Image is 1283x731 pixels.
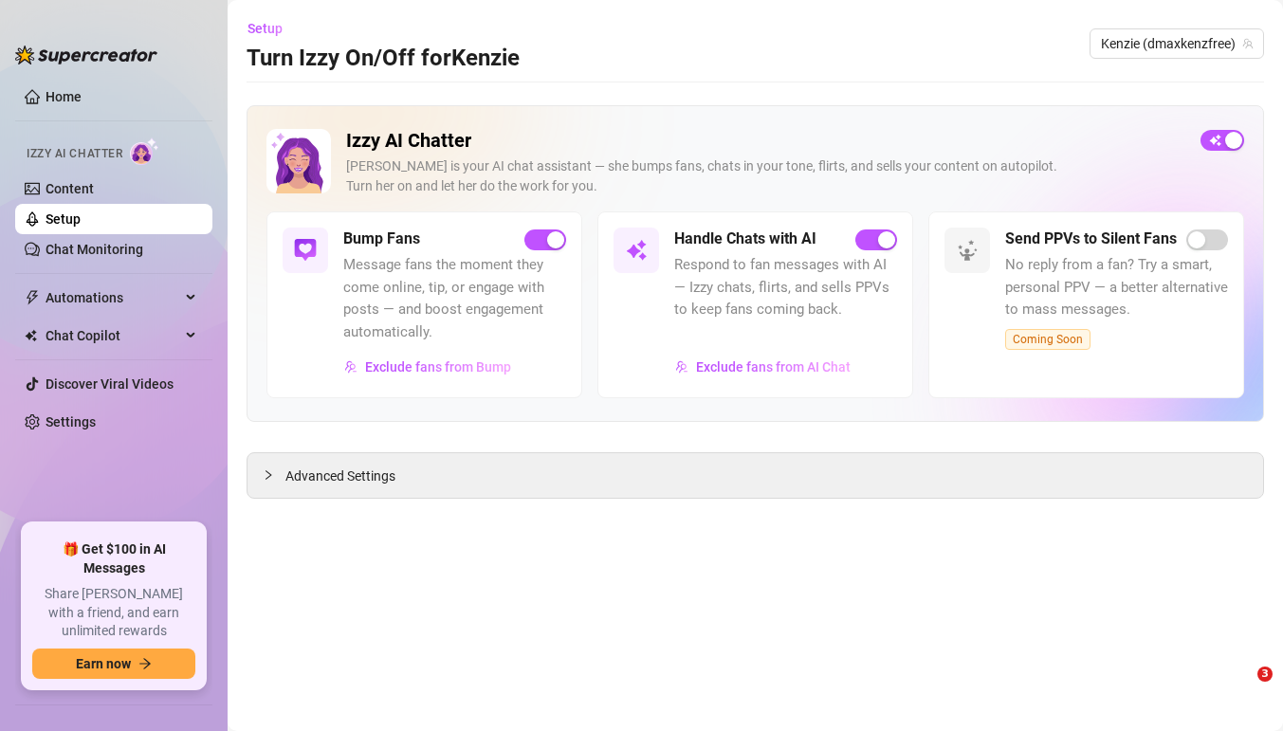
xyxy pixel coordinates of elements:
span: Exclude fans from Bump [365,359,511,375]
img: svg%3e [294,239,317,262]
img: Chat Copilot [25,329,37,342]
span: Exclude fans from AI Chat [696,359,851,375]
h5: Bump Fans [343,228,420,250]
h3: Turn Izzy On/Off for Kenzie [247,44,520,74]
span: No reply from a fan? Try a smart, personal PPV — a better alternative to mass messages. [1005,254,1228,321]
img: svg%3e [675,360,688,374]
img: logo-BBDzfeDw.svg [15,46,157,64]
span: team [1242,38,1254,49]
span: Earn now [76,656,131,671]
span: Coming Soon [1005,329,1091,350]
img: svg%3e [344,360,357,374]
span: Kenzie (dmaxkenzfree) [1101,29,1253,58]
img: Izzy AI Chatter [266,129,331,193]
a: Chat Monitoring [46,242,143,257]
img: AI Chatter [130,137,159,165]
h2: Izzy AI Chatter [346,129,1185,153]
button: Exclude fans from Bump [343,352,512,382]
span: Chat Copilot [46,320,180,351]
h5: Send PPVs to Silent Fans [1005,228,1177,250]
span: Setup [247,21,283,36]
a: Discover Viral Videos [46,376,174,392]
h5: Handle Chats with AI [674,228,816,250]
span: Respond to fan messages with AI — Izzy chats, flirts, and sells PPVs to keep fans coming back. [674,254,897,321]
a: Home [46,89,82,104]
div: collapsed [263,465,285,485]
span: 🎁 Get $100 in AI Messages [32,540,195,577]
span: Message fans the moment they come online, tip, or engage with posts — and boost engagement automa... [343,254,566,343]
span: 3 [1257,667,1273,682]
span: collapsed [263,469,274,481]
span: Advanced Settings [285,466,395,486]
a: Settings [46,414,96,429]
span: thunderbolt [25,290,40,305]
button: Exclude fans from AI Chat [674,352,852,382]
span: Share [PERSON_NAME] with a friend, and earn unlimited rewards [32,585,195,641]
a: Setup [46,211,81,227]
span: arrow-right [138,657,152,670]
span: Automations [46,283,180,313]
iframe: Intercom live chat [1219,667,1264,712]
button: Setup [247,13,298,44]
img: svg%3e [956,239,979,262]
div: [PERSON_NAME] is your AI chat assistant — she bumps fans, chats in your tone, flirts, and sells y... [346,156,1185,196]
img: svg%3e [625,239,648,262]
span: Izzy AI Chatter [27,145,122,163]
button: Earn nowarrow-right [32,649,195,679]
a: Content [46,181,94,196]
